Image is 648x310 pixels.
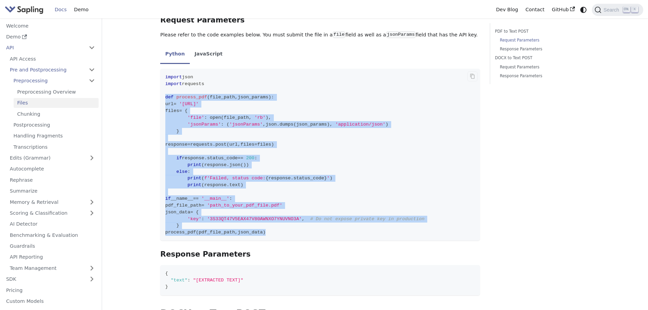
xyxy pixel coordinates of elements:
[5,5,46,15] a: Sapling.ai
[215,142,227,147] span: post
[240,162,243,167] span: (
[386,31,416,38] code: jsonParams
[324,176,327,181] span: }
[280,122,294,127] span: dumps
[263,230,266,235] span: )
[335,122,386,127] span: 'application/json'
[2,32,99,42] a: Demo
[500,64,585,70] a: Request Parameters
[500,73,585,79] a: Response Parameters
[221,122,224,127] span: :
[187,169,190,174] span: :
[500,46,585,52] a: Response Parameters
[254,115,266,120] span: 'rb'
[182,156,204,161] span: response
[210,95,235,100] span: file_path
[193,196,199,201] span: ==
[238,156,243,161] span: ==
[207,95,210,100] span: (
[310,216,425,222] span: # Do not expose private key in production
[6,54,99,64] a: API Access
[266,122,277,127] span: json
[6,263,99,273] a: Team Management
[14,98,99,108] a: Files
[204,115,207,120] span: :
[204,162,227,167] span: response
[190,45,228,64] li: JavaScript
[165,81,182,86] span: import
[201,203,204,208] span: =
[548,4,578,15] a: GitHub
[6,252,99,262] a: API Reporting
[294,122,296,127] span: (
[187,176,201,181] span: print
[14,109,99,119] a: Chunking
[176,95,207,100] span: process_pdf
[187,278,190,283] span: :
[160,45,189,64] li: Python
[201,196,229,201] span: '__main__'
[201,216,204,222] span: :
[10,120,99,130] a: Postprocessing
[165,75,182,80] span: import
[165,108,179,113] span: files
[2,274,85,284] a: SDK
[235,230,238,235] span: ,
[207,156,238,161] span: status_code
[165,142,188,147] span: response
[229,182,240,187] span: text
[592,4,643,16] button: Search (Ctrl+K)
[5,5,44,15] img: Sapling.ai
[221,115,224,120] span: (
[6,219,99,229] a: AI Detector
[271,95,274,100] span: :
[196,230,199,235] span: (
[201,176,204,181] span: (
[6,186,99,196] a: Summarize
[385,122,388,127] span: )
[631,6,638,13] kbd: K
[10,131,99,141] a: Handling Fragments
[229,196,232,201] span: :
[333,31,346,38] code: file
[229,162,240,167] span: json
[522,4,548,15] a: Contact
[193,278,244,283] span: "[EXTRACTED TEXT]"
[190,210,193,215] span: =
[249,115,252,120] span: ,
[201,182,204,187] span: (
[10,142,99,152] a: Transcriptions
[257,142,271,147] span: files
[246,162,249,167] span: )
[210,115,221,120] span: open
[268,95,271,100] span: )
[266,176,268,181] span: {
[467,71,478,82] button: Copy code to clipboard
[160,250,480,259] h3: Response Parameters
[302,216,304,222] span: ,
[165,230,196,235] span: process_pdf
[229,122,263,127] span: 'jsonParams'
[85,43,99,53] button: Collapse sidebar category 'API'
[204,176,265,181] span: f'Failed, status code:
[238,142,240,147] span: ,
[330,122,332,127] span: ,
[6,230,99,240] a: Benchmarking & Evaluation
[268,115,271,120] span: ,
[2,285,99,295] a: Pricing
[179,108,182,113] span: =
[165,271,168,276] span: {
[199,230,235,235] span: pdf_file_path
[263,122,266,127] span: ,
[601,7,623,13] span: Search
[187,142,190,147] span: =
[165,203,202,208] span: pdf_file_path
[294,176,324,181] span: status_code
[182,81,204,86] span: requests
[165,284,168,289] span: }
[238,95,268,100] span: json_params
[165,210,190,215] span: json_data
[176,169,187,174] span: else
[165,95,174,100] span: def
[187,182,201,187] span: print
